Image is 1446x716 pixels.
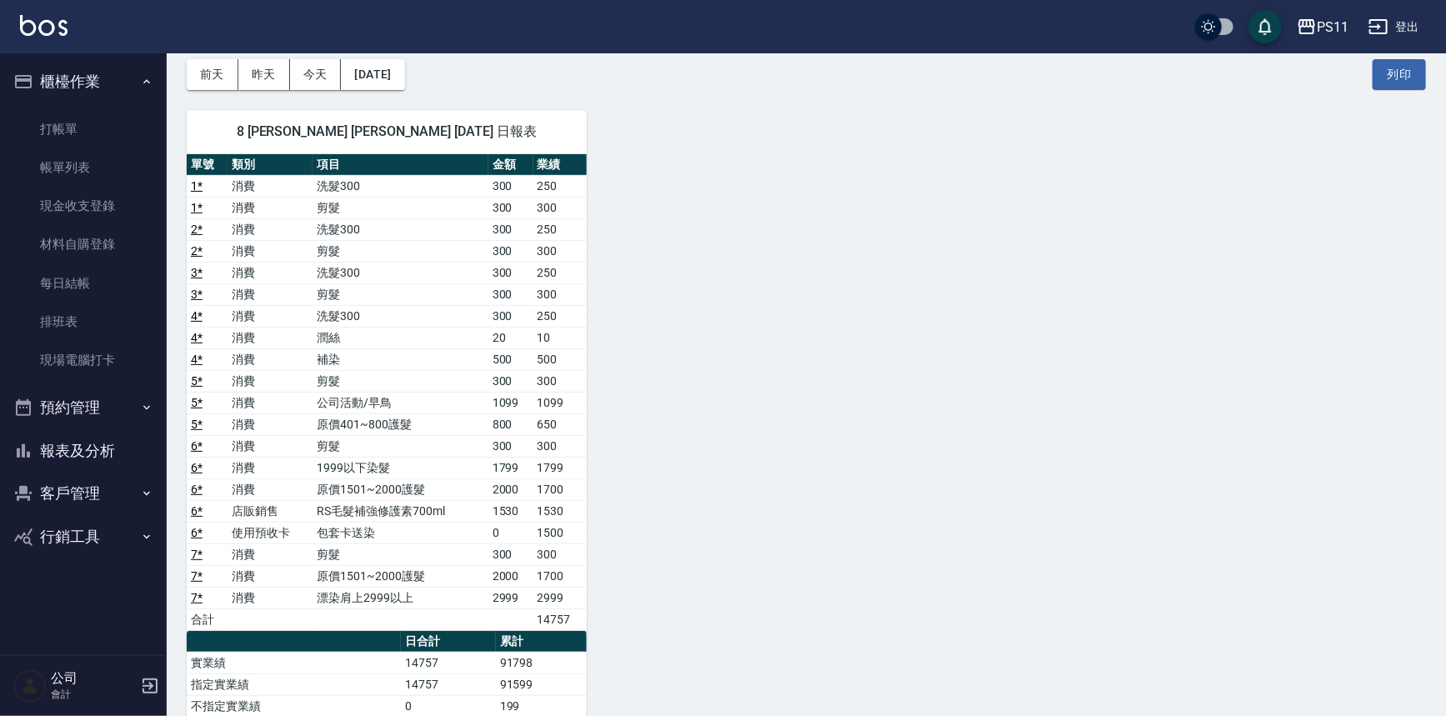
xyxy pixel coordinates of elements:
td: 消費 [228,262,313,283]
a: 帳單列表 [7,148,160,187]
td: 1799 [488,457,533,478]
th: 金額 [488,154,533,176]
button: 今天 [290,59,342,90]
th: 類別 [228,154,313,176]
div: PS11 [1317,17,1348,38]
td: 300 [533,370,587,392]
img: Person [13,669,47,703]
td: 1700 [533,478,587,500]
td: 300 [488,218,533,240]
td: 洗髮300 [313,175,488,197]
a: 現金收支登錄 [7,187,160,225]
td: 250 [533,262,587,283]
button: PS11 [1290,10,1355,44]
table: a dense table [187,154,587,631]
button: 昨天 [238,59,290,90]
td: 剪髮 [313,283,488,305]
button: save [1248,10,1282,43]
td: 300 [533,435,587,457]
td: 300 [533,543,587,565]
td: 店販銷售 [228,500,313,522]
td: 1530 [533,500,587,522]
td: 91599 [496,673,587,695]
th: 項目 [313,154,488,176]
td: 包套卡送染 [313,522,488,543]
td: 剪髮 [313,197,488,218]
td: 消費 [228,218,313,240]
td: 14757 [401,673,495,695]
td: 300 [488,370,533,392]
td: 消費 [228,413,313,435]
td: 500 [488,348,533,370]
td: 原價401~800護髮 [313,413,488,435]
td: 消費 [228,587,313,608]
td: 2000 [488,565,533,587]
td: 消費 [228,543,313,565]
td: 800 [488,413,533,435]
td: 300 [533,197,587,218]
td: 91798 [496,652,587,673]
td: 0 [488,522,533,543]
button: [DATE] [341,59,404,90]
a: 排班表 [7,303,160,341]
td: 補染 [313,348,488,370]
td: 650 [533,413,587,435]
td: 合計 [187,608,228,630]
td: 1999以下染髮 [313,457,488,478]
td: 剪髮 [313,240,488,262]
td: RS毛髮補強修護素700ml [313,500,488,522]
td: 原價1501~2000護髮 [313,565,488,587]
td: 250 [533,305,587,327]
button: 報表及分析 [7,429,160,473]
td: 消費 [228,478,313,500]
button: 客戶管理 [7,472,160,515]
td: 消費 [228,327,313,348]
th: 業績 [533,154,587,176]
th: 累計 [496,631,587,653]
td: 消費 [228,283,313,305]
td: 原價1501~2000護髮 [313,478,488,500]
td: 300 [488,305,533,327]
td: 消費 [228,435,313,457]
td: 250 [533,218,587,240]
td: 指定實業績 [187,673,401,695]
td: 剪髮 [313,543,488,565]
td: 公司活動/早鳥 [313,392,488,413]
td: 消費 [228,305,313,327]
td: 2999 [533,587,587,608]
th: 單號 [187,154,228,176]
td: 14757 [401,652,495,673]
td: 漂染肩上2999以上 [313,587,488,608]
a: 現場電腦打卡 [7,341,160,379]
td: 消費 [228,240,313,262]
td: 剪髮 [313,435,488,457]
th: 日合計 [401,631,495,653]
td: 300 [488,175,533,197]
button: 預約管理 [7,386,160,429]
td: 消費 [228,392,313,413]
td: 洗髮300 [313,218,488,240]
td: 300 [488,543,533,565]
td: 1099 [533,392,587,413]
a: 材料自購登錄 [7,225,160,263]
td: 20 [488,327,533,348]
td: 剪髮 [313,370,488,392]
td: 消費 [228,175,313,197]
button: 列印 [1373,59,1426,90]
button: 行銷工具 [7,515,160,558]
td: 500 [533,348,587,370]
td: 2000 [488,478,533,500]
td: 300 [533,240,587,262]
button: 櫃檯作業 [7,60,160,103]
p: 會計 [51,687,136,702]
td: 消費 [228,565,313,587]
td: 使用預收卡 [228,522,313,543]
td: 300 [533,283,587,305]
td: 1700 [533,565,587,587]
td: 300 [488,435,533,457]
a: 每日結帳 [7,264,160,303]
td: 洗髮300 [313,262,488,283]
td: 10 [533,327,587,348]
td: 1799 [533,457,587,478]
td: 消費 [228,348,313,370]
